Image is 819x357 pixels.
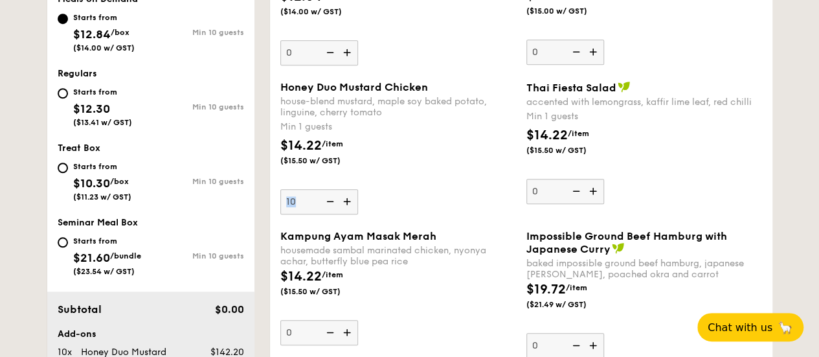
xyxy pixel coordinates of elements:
div: Min 10 guests [151,102,244,111]
span: Kampung Ayam Masak Merah [280,230,436,242]
span: $14.22 [526,128,568,143]
input: Starts from$12.84/box($14.00 w/ GST)Min 10 guests [58,14,68,24]
input: indian inspired cajun chicken, housmade pesto, spiced black riceMin 1 guests$13.76/item($15.00 w/... [526,40,604,65]
input: Thai Fiesta Saladaccented with lemongrass, kaffir lime leaf, red chilliMin 1 guests$14.22/item($1... [526,179,604,204]
div: accented with lemongrass, kaffir lime leaf, red chilli [526,97,762,108]
span: $12.30 [73,102,110,116]
span: ($23.54 w/ GST) [73,267,135,276]
div: Starts from [73,12,135,23]
img: icon-add.58712e84.svg [585,179,604,203]
span: Seminar Meal Box [58,217,138,228]
input: Starts from$10.30/box($11.23 w/ GST)Min 10 guests [58,163,68,173]
img: icon-reduce.1d2dbef1.svg [319,320,339,345]
input: basil scented multigrain rice, braised celery mushroom cabbage, hanjuku eggMin 1 guests$12.84/ite... [280,40,358,65]
div: housemade sambal marinated chicken, nyonya achar, butterfly blue pea rice [280,245,516,267]
span: ($14.00 w/ GST) [280,6,368,17]
input: Honey Duo Mustard Chickenhouse-blend mustard, maple soy baked potato, linguine, cherry tomatoMin ... [280,189,358,214]
div: Min 1 guests [526,110,762,123]
span: /box [111,28,129,37]
span: 🦙 [778,320,793,335]
img: icon-reduce.1d2dbef1.svg [565,40,585,64]
img: icon-vegan.f8ff3823.svg [618,81,631,93]
div: Starts from [73,236,141,246]
span: Subtotal [58,303,102,316]
img: icon-add.58712e84.svg [339,320,358,345]
span: ($14.00 w/ GST) [73,43,135,52]
img: icon-add.58712e84.svg [585,40,604,64]
span: /bundle [110,251,141,260]
span: ($15.00 w/ GST) [526,6,614,16]
span: ($15.50 w/ GST) [280,286,368,297]
span: $19.72 [526,282,566,297]
span: $14.22 [280,269,322,284]
span: /item [566,283,587,292]
span: /item [568,129,589,138]
span: ($15.50 w/ GST) [526,145,614,155]
div: baked impossible ground beef hamburg, japanese [PERSON_NAME], poached okra and carrot [526,258,762,280]
span: Treat Box [58,143,100,154]
div: Min 10 guests [151,251,244,260]
span: $12.84 [73,27,111,41]
input: Starts from$21.60/bundle($23.54 w/ GST)Min 10 guests [58,237,68,248]
span: ($15.50 w/ GST) [280,155,368,166]
div: Starts from [73,161,131,172]
span: Honey Duo Mustard Chicken [280,81,428,93]
input: Starts from$12.30($13.41 w/ GST)Min 10 guests [58,88,68,98]
span: ($13.41 w/ GST) [73,118,132,127]
span: $0.00 [214,303,243,316]
img: icon-add.58712e84.svg [339,40,358,65]
div: Min 10 guests [151,177,244,186]
img: icon-reduce.1d2dbef1.svg [319,40,339,65]
span: $21.60 [73,251,110,265]
div: Starts from [73,87,132,97]
div: Add-ons [58,328,244,341]
img: icon-vegan.f8ff3823.svg [612,242,625,254]
div: Min 10 guests [151,28,244,37]
img: icon-reduce.1d2dbef1.svg [319,189,339,214]
img: icon-reduce.1d2dbef1.svg [565,179,585,203]
span: Impossible Ground Beef Hamburg with Japanese Curry [526,230,727,255]
span: /box [110,177,129,186]
span: Regulars [58,68,97,79]
span: ($21.49 w/ GST) [526,299,614,310]
span: ($11.23 w/ GST) [73,192,131,202]
span: $10.30 [73,176,110,190]
div: house-blend mustard, maple soy baked potato, linguine, cherry tomato [280,96,516,118]
span: Thai Fiesta Salad [526,82,616,94]
div: Min 1 guests [280,121,516,133]
span: Chat with us [708,321,772,334]
span: $14.22 [280,138,322,154]
span: /item [322,270,343,279]
span: /item [322,139,343,148]
input: Kampung Ayam Masak Merahhousemade sambal marinated chicken, nyonya achar, butterfly blue pea rice... [280,320,358,345]
button: Chat with us🦙 [697,313,803,341]
img: icon-add.58712e84.svg [339,189,358,214]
